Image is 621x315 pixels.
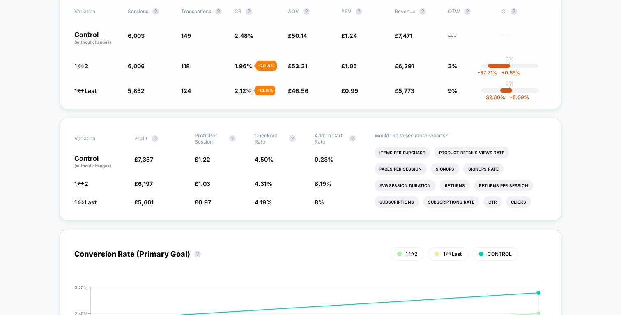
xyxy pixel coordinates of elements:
span: (without changes) [74,163,111,168]
span: 1<->Last [443,251,462,257]
span: £ [134,199,154,206]
p: 0% [506,80,514,86]
span: £ [341,63,357,69]
span: 50.14 [292,32,307,39]
button: ? [289,135,296,142]
span: 6,291 [398,63,414,69]
button: ? [246,8,252,15]
button: ? [215,8,222,15]
span: 149 [181,32,191,39]
p: | [509,86,511,93]
span: £ [395,87,414,94]
span: 6,003 [128,32,145,39]
span: 1<->2 [74,180,88,187]
span: 1.96 % [235,63,252,69]
span: Revenue [395,8,415,14]
span: Transactions [181,8,211,14]
span: 1<->Last [74,87,97,94]
span: Add To Cart Rate [315,132,345,145]
span: AOV [288,8,299,14]
span: 53.31 [292,63,307,69]
span: CR [235,8,241,14]
button: ? [229,135,236,142]
span: £ [288,87,308,94]
p: | [509,62,511,68]
span: 2.48 % [235,32,253,39]
span: £ [134,180,153,187]
span: 4.50 % [255,156,274,163]
li: Returns Per Session [474,180,533,191]
li: Items Per Purchase [375,147,430,158]
li: Returns [440,180,470,191]
span: £ [395,32,412,39]
span: 9.23 % [315,156,333,163]
span: £ [134,156,153,163]
li: Pages Per Session [375,163,427,175]
span: 1.03 [198,180,210,187]
span: 3% [448,63,458,69]
span: Sessions [128,8,148,14]
button: ? [194,251,201,257]
button: ? [152,8,159,15]
span: £ [341,87,358,94]
span: 2.12 % [235,87,252,94]
button: ? [152,135,158,142]
span: -37.71 % [478,69,497,76]
span: 1<->2 [406,251,417,257]
p: Control [74,31,120,45]
span: 124 [181,87,191,94]
li: Product Details Views Rate [434,147,509,158]
span: Checkout Rate [255,132,285,145]
li: Signups Rate [463,163,504,175]
li: Signups [431,163,459,175]
span: 8.09 % [505,94,529,100]
li: Ctr [483,196,502,208]
button: ? [356,8,362,15]
span: --- [501,33,547,45]
button: ? [511,8,517,15]
span: 1.22 [198,156,210,163]
span: 7,471 [398,32,412,39]
button: ? [464,8,471,15]
button: ? [303,8,310,15]
span: 8 % [315,199,324,206]
span: 46.56 [292,87,308,94]
span: 9% [448,87,458,94]
span: + [509,94,513,100]
span: 5,661 [138,199,154,206]
span: 5,852 [128,87,145,94]
li: Subscriptions [375,196,419,208]
li: Avg Session Duration [375,180,436,191]
span: Variation [74,132,120,145]
span: OTW [448,8,493,15]
span: Variation [74,8,120,15]
span: CONTROL [488,251,512,257]
span: PSV [341,8,352,14]
span: + [501,69,505,76]
span: 118 [181,63,190,69]
span: Profit Per Session [195,132,225,145]
span: £ [195,156,210,163]
span: £ [341,32,357,39]
p: Would like to see more reports? [375,132,547,139]
span: 4.19 % [255,199,272,206]
span: £ [195,180,210,187]
span: £ [395,63,414,69]
tspan: 3.20% [75,285,87,290]
span: (without changes) [74,39,111,44]
span: 7,337 [138,156,153,163]
span: CI [501,8,547,15]
span: 0.97 [198,199,211,206]
span: £ [288,63,307,69]
p: Control [74,155,126,169]
span: --- [448,32,457,39]
span: Profit [134,135,147,141]
span: -32.60 % [483,94,505,100]
span: 4.31 % [255,180,272,187]
span: 0.99 [345,87,358,94]
span: 0.55 % [497,69,520,76]
span: 6,006 [128,63,145,69]
p: 0% [506,56,514,62]
button: ? [419,8,426,15]
span: £ [288,32,307,39]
